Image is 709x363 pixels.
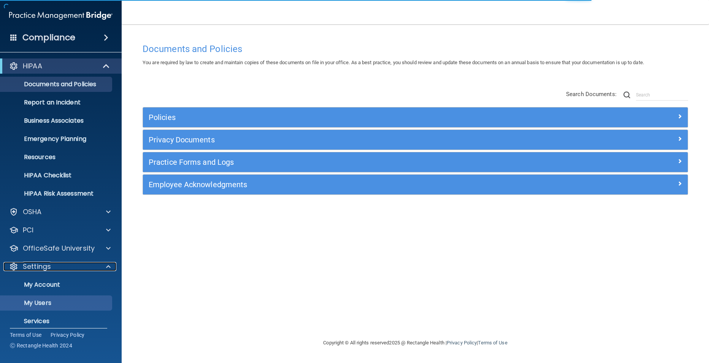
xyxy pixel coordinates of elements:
h4: Compliance [22,32,75,43]
p: Business Associates [5,117,109,125]
iframe: Drift Widget Chat Controller [577,309,700,339]
a: Employee Acknowledgments [149,178,682,191]
a: Privacy Documents [149,134,682,146]
h5: Privacy Documents [149,136,546,144]
span: Ⓒ Rectangle Health 2024 [10,342,72,349]
span: Search Documents: [566,91,617,98]
h4: Documents and Policies [143,44,688,54]
p: OSHA [23,207,42,216]
p: My Account [5,281,109,289]
h5: Policies [149,113,546,122]
h5: Employee Acknowledgments [149,180,546,189]
p: HIPAA Checklist [5,172,109,179]
a: Privacy Policy [447,340,477,346]
p: Settings [23,262,51,271]
img: ic-search.3b580494.png [623,92,630,98]
a: OSHA [9,207,111,216]
p: HIPAA [23,62,42,71]
p: Services [5,317,109,325]
a: PCI [9,226,111,235]
p: Resources [5,153,109,161]
p: PCI [23,226,33,235]
a: OfficeSafe University [9,244,111,253]
a: Terms of Use [478,340,507,346]
a: Policies [149,111,682,123]
p: Documents and Policies [5,80,109,88]
a: Terms of Use [10,331,41,339]
p: Report an Incident [5,99,109,106]
p: My Users [5,299,109,307]
a: Privacy Policy [51,331,85,339]
p: Emergency Planning [5,135,109,143]
span: You are required by law to create and maintain copies of these documents on file in your office. ... [143,60,644,65]
p: HIPAA Risk Assessment [5,190,109,197]
p: OfficeSafe University [23,244,95,253]
input: Search [636,89,688,101]
a: Practice Forms and Logs [149,156,682,168]
a: Settings [9,262,111,271]
h5: Practice Forms and Logs [149,158,546,166]
img: PMB logo [9,8,113,23]
a: HIPAA [9,62,110,71]
div: Copyright © All rights reserved 2025 @ Rectangle Health | | [277,331,554,355]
